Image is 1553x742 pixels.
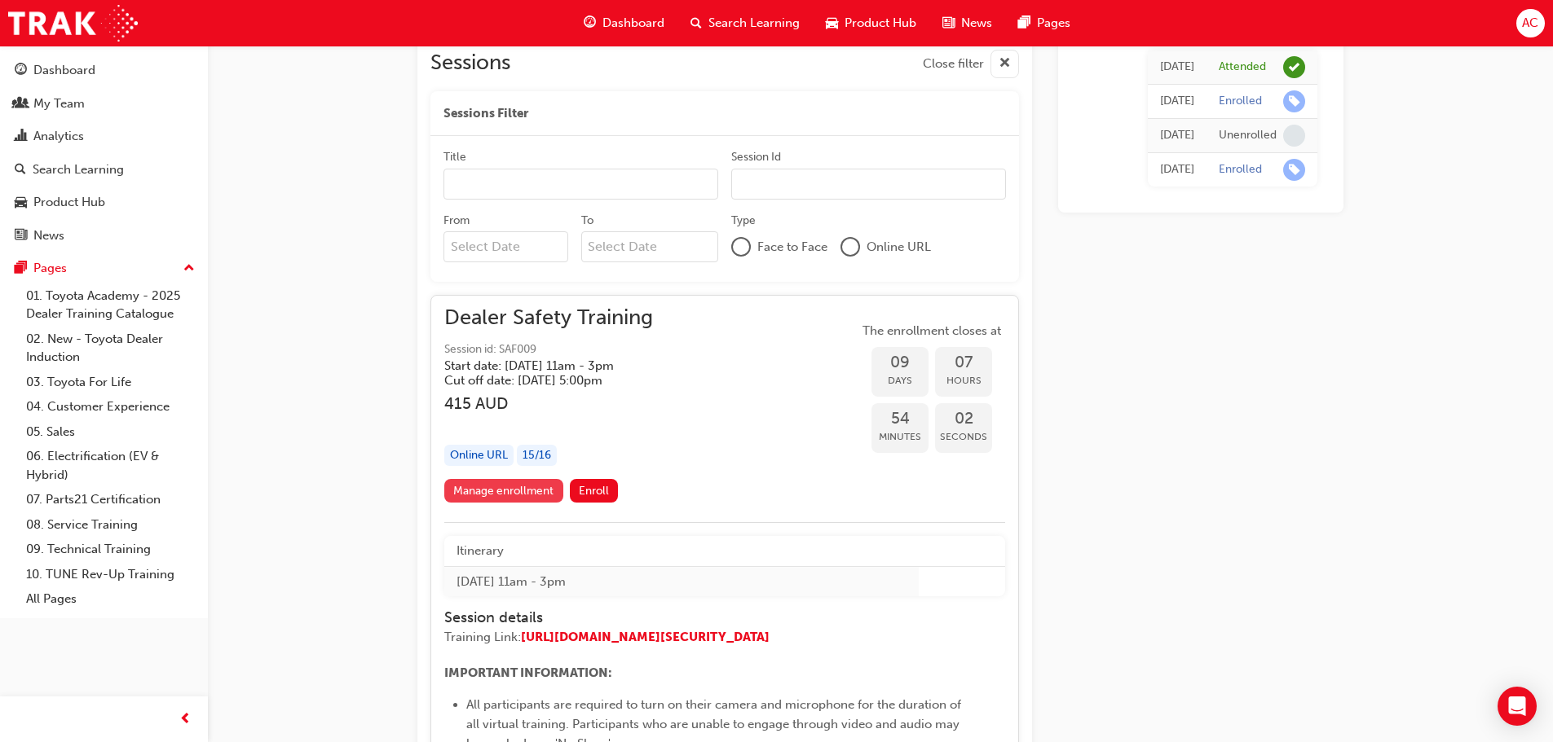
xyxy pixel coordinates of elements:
[1283,90,1305,112] span: learningRecordVerb_ENROLL-icon
[7,121,201,151] a: Analytics
[935,371,992,390] span: Hours
[33,193,105,212] div: Product Hub
[581,231,719,262] input: To
[15,130,27,144] span: chart-icon
[1005,7,1083,40] a: pages-iconPages
[602,14,664,33] span: Dashboard
[929,7,1005,40] a: news-iconNews
[813,7,929,40] a: car-iconProduct Hub
[183,258,195,279] span: up-icon
[7,221,201,251] a: News
[1037,14,1070,33] span: Pages
[7,155,201,185] a: Search Learning
[1516,9,1545,37] button: AC
[443,104,528,123] span: Sessions Filter
[935,353,992,372] span: 07
[33,226,64,245] div: News
[444,566,919,596] td: [DATE] 11am - 3pm
[923,55,984,73] span: Close filter
[20,327,201,370] a: 02. New - Toyota Dealer Induction
[731,213,756,229] div: Type
[444,340,653,359] span: Session id: SAF009
[443,231,568,262] input: From
[942,13,955,33] span: news-icon
[444,445,514,467] div: Online URL
[444,609,974,627] h4: Session details
[444,665,612,680] span: IMPORTANT INFORMATION:
[517,445,557,467] div: 15 / 16
[15,195,27,210] span: car-icon
[15,64,27,78] span: guage-icon
[20,586,201,612] a: All Pages
[444,536,919,566] th: Itinerary
[33,127,84,146] div: Analytics
[677,7,813,40] a: search-iconSearch Learning
[33,160,124,179] div: Search Learning
[15,97,27,112] span: people-icon
[20,444,201,487] a: 06. Electrification (EV & Hybrid)
[521,630,770,644] a: [URL][DOMAIN_NAME][SECURITY_DATA]
[826,13,838,33] span: car-icon
[1219,162,1262,178] div: Enrolled
[33,61,95,80] div: Dashboard
[7,253,201,283] button: Pages
[444,630,521,644] span: Training Link:
[1160,160,1194,179] div: Thu Jul 04 2024 10:31:03 GMT+1000 (Australian Eastern Standard Time)
[845,14,916,33] span: Product Hub
[570,479,619,503] button: Enroll
[20,283,201,327] a: 01. Toyota Academy - 2025 Dealer Training Catalogue
[1283,125,1305,147] span: learningRecordVerb_NONE-icon
[7,55,201,86] a: Dashboard
[15,229,27,244] span: news-icon
[1219,128,1277,143] div: Unenrolled
[1283,159,1305,181] span: learningRecordVerb_ENROLL-icon
[1160,92,1194,111] div: Thu Jul 04 2024 10:53:18 GMT+1000 (Australian Eastern Standard Time)
[579,484,609,498] span: Enroll
[961,14,992,33] span: News
[871,371,929,390] span: Days
[20,537,201,562] a: 09. Technical Training
[444,373,627,388] h5: Cut off date: [DATE] 5:00pm
[731,169,1006,200] input: Session Id
[179,709,192,730] span: prev-icon
[571,7,677,40] a: guage-iconDashboard
[871,428,929,446] span: Minutes
[731,149,781,165] div: Session Id
[1219,94,1262,109] div: Enrolled
[33,259,67,278] div: Pages
[20,394,201,419] a: 04. Customer Experience
[1160,126,1194,145] div: Thu Jul 04 2024 10:52:58 GMT+1000 (Australian Eastern Standard Time)
[708,14,800,33] span: Search Learning
[584,13,596,33] span: guage-icon
[444,394,653,413] h3: 415 AUD
[443,149,466,165] div: Title
[690,13,702,33] span: search-icon
[858,322,1005,340] span: The enrollment closes at
[867,238,931,257] span: Online URL
[1522,14,1538,33] span: AC
[935,428,992,446] span: Seconds
[20,562,201,587] a: 10. TUNE Rev-Up Training
[443,213,470,229] div: From
[1160,58,1194,77] div: Tue Oct 15 2024 10:00:00 GMT+1100 (Australian Eastern Daylight Time)
[871,410,929,428] span: 54
[7,187,201,217] a: Product Hub
[20,512,201,538] a: 08. Service Training
[581,213,593,229] div: To
[1018,13,1030,33] span: pages-icon
[1498,687,1537,726] div: Open Intercom Messenger
[430,50,510,78] h2: Sessions
[8,5,138,42] img: Trak
[444,309,1005,509] button: Dealer Safety TrainingSession id: SAF009Start date: [DATE] 11am - 3pm Cut off date: [DATE] 5:00pm...
[1219,59,1266,75] div: Attended
[7,52,201,253] button: DashboardMy TeamAnalyticsSearch LearningProduct HubNews
[444,358,627,373] h5: Start date: [DATE] 11am - 3pm
[1283,56,1305,78] span: learningRecordVerb_ATTEND-icon
[871,353,929,372] span: 09
[444,479,563,503] a: Manage enrollment
[443,169,718,200] input: Title
[444,309,653,327] span: Dealer Safety Training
